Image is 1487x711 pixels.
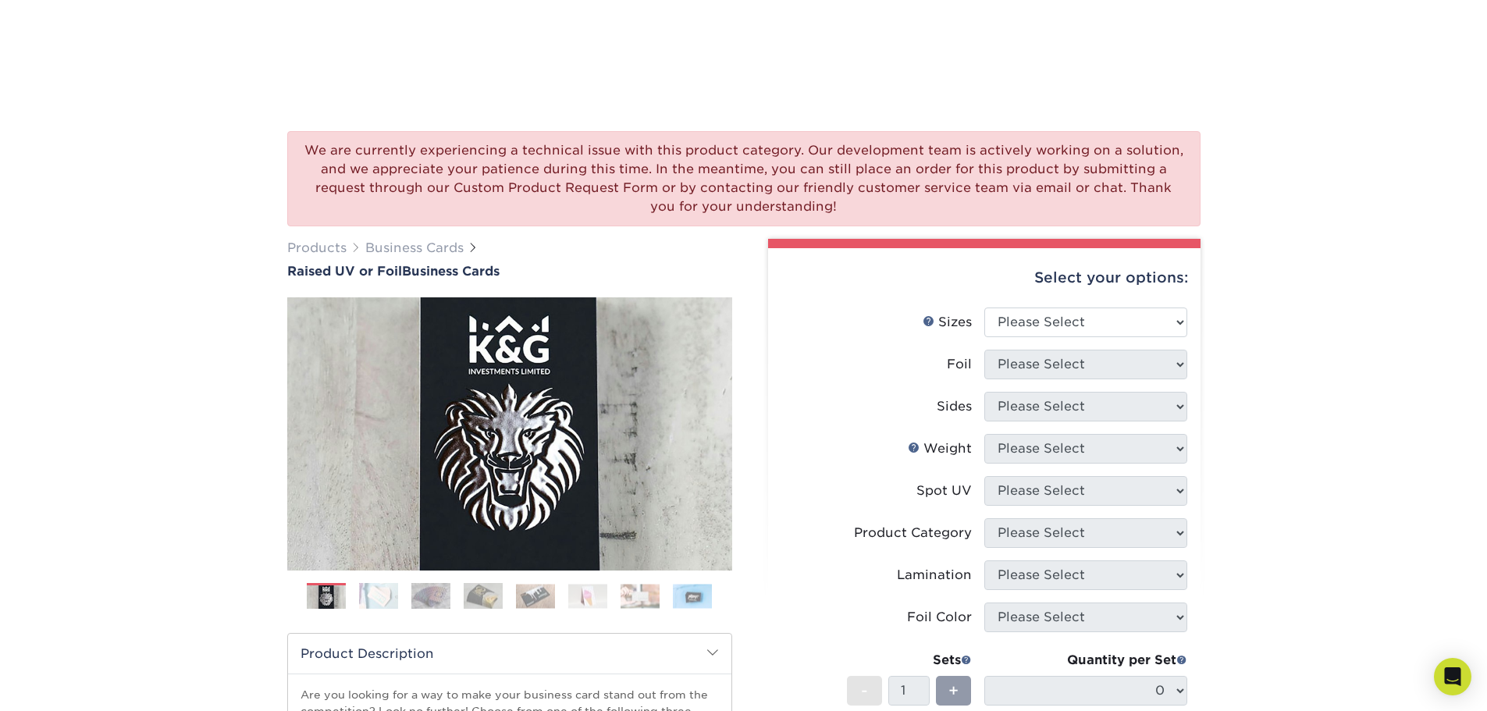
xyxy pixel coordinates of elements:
div: Sides [937,397,972,416]
span: Raised UV or Foil [287,264,402,279]
div: Sizes [923,313,972,332]
div: Foil [947,355,972,374]
span: - [861,679,868,702]
div: Quantity per Set [984,651,1187,670]
div: Open Intercom Messenger [1434,658,1471,695]
a: Products [287,240,347,255]
img: Business Cards 02 [359,582,398,610]
div: Spot UV [916,482,972,500]
span: + [948,679,959,702]
img: Business Cards 03 [411,582,450,610]
div: Select your options: [781,248,1188,308]
img: Business Cards 06 [568,584,607,608]
img: Business Cards 08 [673,584,712,608]
div: Foil Color [907,608,972,627]
img: Business Cards 07 [621,584,660,608]
div: Product Category [854,524,972,542]
div: Lamination [897,566,972,585]
img: Business Cards 05 [516,584,555,608]
div: We are currently experiencing a technical issue with this product category. Our development team ... [287,131,1201,226]
img: Raised UV or Foil 01 [287,212,732,656]
h2: Product Description [288,634,731,674]
a: Raised UV or FoilBusiness Cards [287,264,732,279]
a: Business Cards [365,240,464,255]
h1: Business Cards [287,264,732,279]
img: Business Cards 04 [464,582,503,610]
div: Sets [847,651,972,670]
img: Business Cards 01 [307,578,346,617]
div: Weight [908,439,972,458]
